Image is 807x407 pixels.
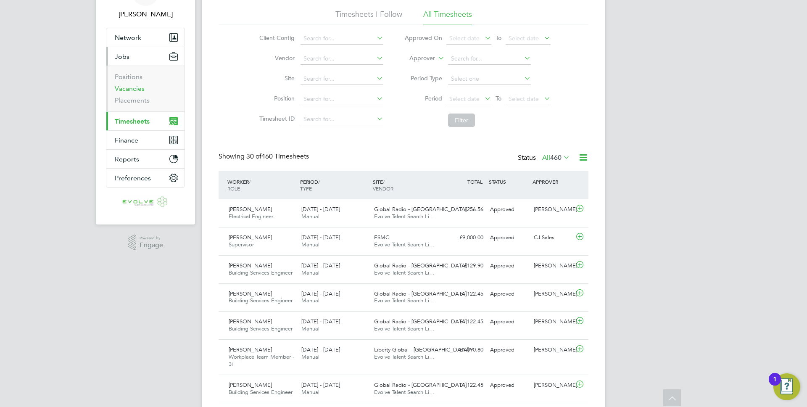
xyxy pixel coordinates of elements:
span: Global Radio - [GEOGRAPHIC_DATA] [374,206,467,213]
div: £9,000.00 [443,231,487,245]
span: Electrical Engineer [229,213,273,220]
span: Manual [301,269,319,276]
input: Search for... [301,93,383,105]
span: ESMC [374,234,389,241]
input: Search for... [301,114,383,125]
div: [PERSON_NAME] [530,287,574,301]
a: Go to home page [106,196,185,209]
span: Timesheets [115,117,150,125]
label: Approved On [404,34,442,42]
button: Open Resource Center, 1 new notification [773,373,800,400]
div: Approved [487,287,530,301]
span: Manual [301,213,319,220]
span: Engage [140,242,163,249]
span: / [383,178,385,185]
span: Building Services Engineer [229,388,293,396]
span: Evolve Talent Search Li… [374,297,435,304]
span: Anthony Perrin [106,9,185,19]
span: Workplace Team Member - 3i [229,353,294,367]
button: Preferences [106,169,185,187]
span: [PERSON_NAME] [229,262,272,269]
div: [PERSON_NAME] [530,343,574,357]
li: Timesheets I Follow [335,9,402,24]
span: [PERSON_NAME] [229,381,272,388]
span: 460 Timesheets [246,152,309,161]
span: [DATE] - [DATE] [301,346,340,353]
label: Approver [397,54,435,63]
div: Jobs [106,66,185,111]
span: Powered by [140,235,163,242]
label: Timesheet ID [257,115,295,122]
span: Finance [115,136,138,144]
span: Evolve Talent Search Li… [374,325,435,332]
div: Approved [487,231,530,245]
span: [DATE] - [DATE] [301,262,340,269]
span: [PERSON_NAME] [229,206,272,213]
span: Preferences [115,174,151,182]
label: Period [404,95,442,102]
span: Manual [301,353,319,360]
span: Supervisor [229,241,254,248]
span: [PERSON_NAME] [229,234,272,241]
img: evolve-talent-logo-retina.png [122,196,169,209]
span: Global Radio - [GEOGRAPHIC_DATA] [374,262,467,269]
span: Reports [115,155,139,163]
div: [PERSON_NAME] [530,203,574,217]
div: £1,122.45 [443,315,487,329]
div: £1,090.80 [443,343,487,357]
span: Network [115,34,141,42]
div: PERIOD [298,174,371,196]
div: [PERSON_NAME] [530,259,574,273]
span: [DATE] - [DATE] [301,206,340,213]
button: Reports [106,150,185,168]
input: Search for... [301,33,383,45]
a: Placements [115,96,150,104]
span: [PERSON_NAME] [229,290,272,297]
span: Evolve Talent Search Li… [374,269,435,276]
span: / [249,178,251,185]
span: Evolve Talent Search Li… [374,213,435,220]
span: ROLE [227,185,240,192]
div: £129.90 [443,259,487,273]
span: Manual [301,388,319,396]
button: Finance [106,131,185,149]
span: Manual [301,241,319,248]
span: 30 of [246,152,261,161]
div: £1,122.45 [443,378,487,392]
div: Approved [487,315,530,329]
a: Powered byEngage [128,235,164,251]
span: Building Services Engineer [229,297,293,304]
span: [PERSON_NAME] [229,318,272,325]
span: Select date [509,34,539,42]
div: WORKER [225,174,298,196]
span: Evolve Talent Search Li… [374,388,435,396]
span: VENDOR [373,185,393,192]
span: [DATE] - [DATE] [301,381,340,388]
a: Vacancies [115,85,145,92]
a: Positions [115,73,142,81]
span: [PERSON_NAME] [229,346,272,353]
span: 460 [550,153,562,162]
button: Filter [448,114,475,127]
span: Global Radio - [GEOGRAPHIC_DATA] [374,381,467,388]
input: Search for... [301,53,383,65]
div: Approved [487,378,530,392]
div: Approved [487,203,530,217]
div: Approved [487,343,530,357]
span: Global Radio - [GEOGRAPHIC_DATA] [374,318,467,325]
span: To [493,32,504,43]
div: Approved [487,259,530,273]
span: Jobs [115,53,129,61]
li: All Timesheets [423,9,472,24]
div: [PERSON_NAME] [530,315,574,329]
input: Search for... [448,53,531,65]
span: [DATE] - [DATE] [301,318,340,325]
span: To [493,93,504,104]
input: Select one [448,73,531,85]
div: APPROVER [530,174,574,189]
label: Vendor [257,54,295,62]
span: Manual [301,297,319,304]
span: Select date [509,95,539,103]
span: Liberty Global - [GEOGRAPHIC_DATA] [374,346,469,353]
button: Timesheets [106,112,185,130]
